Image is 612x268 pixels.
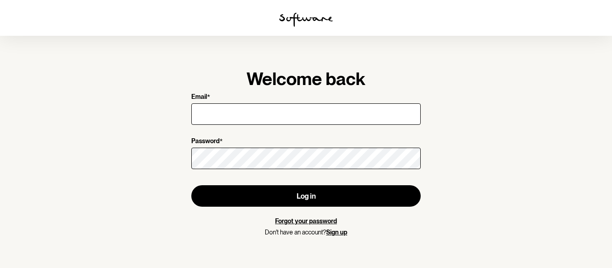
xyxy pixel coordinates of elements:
[191,68,421,89] h1: Welcome back
[191,185,421,207] button: Log in
[191,93,207,102] p: Email
[279,13,333,27] img: software logo
[326,229,347,236] a: Sign up
[275,217,337,225] a: Forgot your password
[191,137,220,146] p: Password
[191,229,421,236] p: Don't have an account?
